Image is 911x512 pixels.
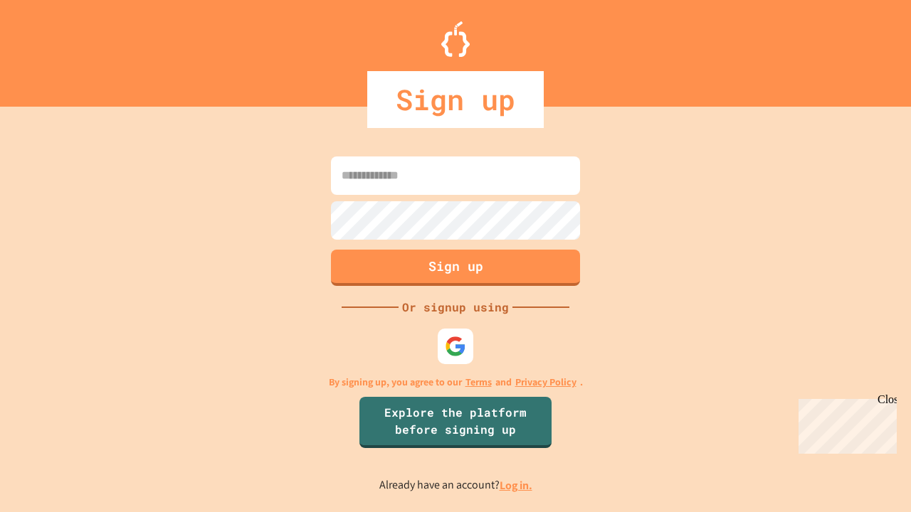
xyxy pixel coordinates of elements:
a: Terms [465,375,492,390]
p: Already have an account? [379,476,532,494]
p: By signing up, you agree to our and . [329,375,583,390]
a: Privacy Policy [515,375,576,390]
a: Explore the platform before signing up [359,397,552,448]
img: google-icon.svg [445,336,466,357]
iframe: chat widget [793,393,897,454]
iframe: chat widget [851,455,897,498]
div: Or signup using [399,299,512,316]
button: Sign up [331,250,580,286]
div: Chat with us now!Close [6,6,98,90]
a: Log in. [500,478,532,493]
div: Sign up [367,71,544,128]
img: Logo.svg [441,21,470,57]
